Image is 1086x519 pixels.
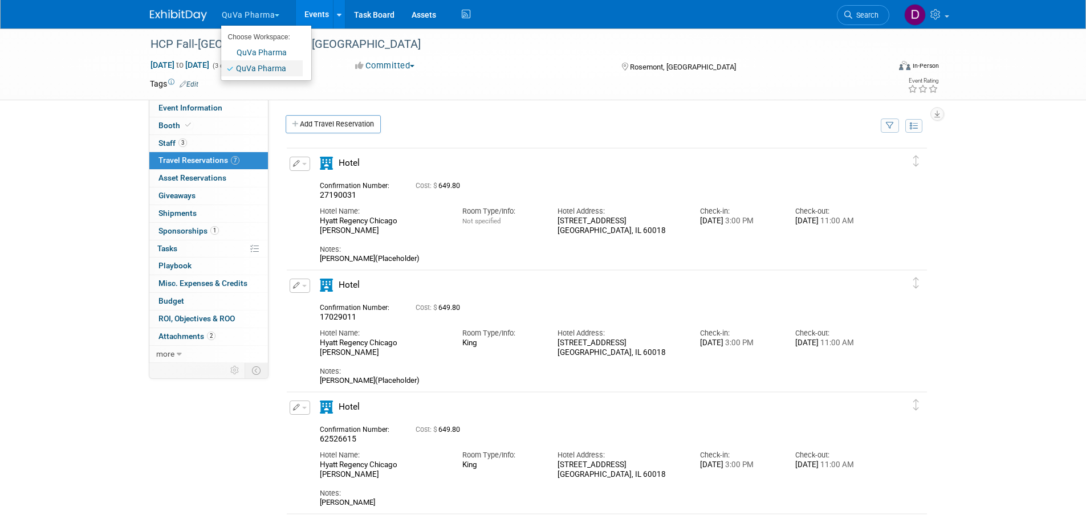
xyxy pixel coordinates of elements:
[723,216,754,225] span: 3:00 PM
[221,60,303,76] a: QuVa Pharma
[558,450,683,460] div: Hotel Address:
[158,209,197,218] span: Shipments
[913,399,919,411] i: Click and drag to move item
[158,173,226,182] span: Asset Reservations
[158,138,187,148] span: Staff
[210,226,219,235] span: 1
[150,10,207,21] img: ExhibitDay
[416,426,465,434] span: 649.80
[819,338,854,347] span: 11:00 AM
[462,328,540,338] div: Room Type/Info:
[723,338,754,347] span: 3:00 PM
[320,190,356,199] span: 27190031
[320,206,445,216] div: Hotel Name:
[723,460,754,469] span: 3:00 PM
[339,280,360,290] span: Hotel
[852,11,878,19] span: Search
[149,258,268,275] a: Playbook
[462,338,540,348] div: King
[320,300,398,312] div: Confirmation Number:
[795,338,873,348] div: [DATE]
[416,182,465,190] span: 649.80
[158,103,222,112] span: Event Information
[207,332,215,340] span: 2
[886,122,894,130] i: Filter by Traveler
[185,122,191,128] i: Booth reservation complete
[558,338,683,358] div: [STREET_ADDRESS] [GEOGRAPHIC_DATA], IL 60018
[558,328,683,338] div: Hotel Address:
[231,156,239,165] span: 7
[150,78,198,89] td: Tags
[339,158,360,168] span: Hotel
[158,156,239,165] span: Travel Reservations
[795,206,873,216] div: Check-out:
[558,216,683,236] div: [STREET_ADDRESS] [GEOGRAPHIC_DATA], IL 60018
[149,275,268,292] a: Misc. Expenses & Credits
[158,314,235,323] span: ROI, Objectives & ROO
[149,346,268,363] a: more
[462,217,501,225] span: Not specified
[320,488,874,498] div: Notes:
[156,349,174,358] span: more
[320,376,874,385] div: [PERSON_NAME](Placeholder)
[700,206,778,216] div: Check-in:
[795,450,873,460] div: Check-out:
[351,60,419,72] button: Committed
[157,244,177,253] span: Tasks
[286,115,381,133] a: Add Travel Reservation
[320,312,356,321] span: 17029011
[158,261,192,270] span: Playbook
[320,216,445,236] div: Hyatt Regency Chicago [PERSON_NAME]
[150,60,210,70] span: [DATE] [DATE]
[225,363,245,378] td: Personalize Event Tab Strip
[904,4,926,26] img: Danielle Mitchell
[149,205,268,222] a: Shipments
[320,422,398,434] div: Confirmation Number:
[158,191,196,200] span: Giveaways
[147,34,872,55] div: HCP Fall-[GEOGRAPHIC_DATA], [GEOGRAPHIC_DATA]
[822,59,939,76] div: Event Format
[320,401,333,414] i: Hotel
[158,332,215,341] span: Attachments
[178,138,187,147] span: 3
[320,450,445,460] div: Hotel Name:
[558,460,683,480] div: [STREET_ADDRESS] [GEOGRAPHIC_DATA], IL 60018
[320,244,874,255] div: Notes:
[221,30,303,44] li: Choose Workspace:
[339,402,360,412] span: Hotel
[149,328,268,345] a: Attachments2
[630,63,736,71] span: Rosemont, [GEOGRAPHIC_DATA]
[416,426,438,434] span: Cost: $
[149,152,268,169] a: Travel Reservations7
[158,279,247,288] span: Misc. Expenses & Credits
[416,304,438,312] span: Cost: $
[416,304,465,312] span: 649.80
[149,310,268,328] a: ROI, Objectives & ROO
[819,460,854,469] span: 11:00 AM
[795,328,873,338] div: Check-out:
[158,296,184,305] span: Budget
[174,60,185,70] span: to
[320,279,333,292] i: Hotel
[320,328,445,338] div: Hotel Name:
[149,100,268,117] a: Event Information
[158,121,193,130] span: Booth
[912,62,939,70] div: In-Person
[558,206,683,216] div: Hotel Address:
[462,460,540,469] div: King
[819,216,854,225] span: 11:00 AM
[700,328,778,338] div: Check-in:
[149,240,268,258] a: Tasks
[149,223,268,240] a: Sponsorships1
[158,226,219,235] span: Sponsorships
[913,277,919,289] i: Click and drag to move item
[899,61,910,70] img: Format-Inperson.png
[795,216,873,226] div: [DATE]
[320,338,445,358] div: Hyatt Regency Chicago [PERSON_NAME]
[837,5,889,25] a: Search
[462,450,540,460] div: Room Type/Info:
[149,117,268,134] a: Booth
[700,338,778,348] div: [DATE]
[180,80,198,88] a: Edit
[221,44,303,60] a: QuVa Pharma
